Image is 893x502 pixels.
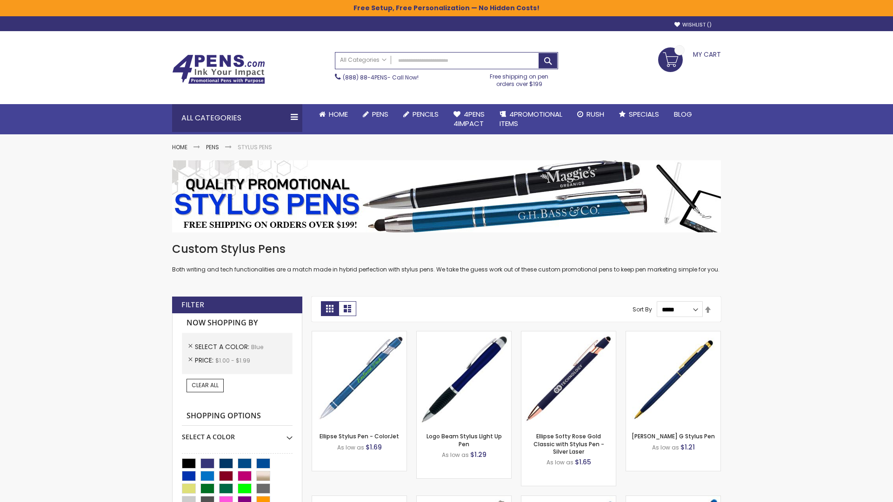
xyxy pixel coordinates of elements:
[172,54,265,84] img: 4Pens Custom Pens and Promotional Products
[666,104,700,125] a: Blog
[312,331,407,339] a: Ellipse Stylus Pen - ColorJet-Blue
[172,242,721,257] h1: Custom Stylus Pens
[337,443,364,451] span: As low as
[312,331,407,426] img: Ellipse Stylus Pen - ColorJet-Blue
[480,69,559,88] div: Free shipping on pen orders over $199
[182,406,293,426] strong: Shopping Options
[413,109,439,119] span: Pencils
[312,104,355,125] a: Home
[187,379,224,392] a: Clear All
[446,104,492,134] a: 4Pens4impact
[396,104,446,125] a: Pencils
[492,104,570,134] a: 4PROMOTIONALITEMS
[521,331,616,339] a: Ellipse Softy Rose Gold Classic with Stylus Pen - Silver Laser-Blue
[343,73,387,81] a: (888) 88-4PENS
[470,450,486,459] span: $1.29
[329,109,348,119] span: Home
[321,301,339,316] strong: Grid
[633,305,652,313] label: Sort By
[533,432,604,455] a: Ellipse Softy Rose Gold Classic with Stylus Pen - Silver Laser
[238,143,272,151] strong: Stylus Pens
[626,331,720,339] a: Meryl G Stylus Pen-Blue
[652,443,679,451] span: As low as
[612,104,666,125] a: Specials
[417,331,511,339] a: Logo Beam Stylus LIght Up Pen-Blue
[570,104,612,125] a: Rush
[251,343,263,351] span: Blue
[372,109,388,119] span: Pens
[172,160,721,232] img: Stylus Pens
[172,143,187,151] a: Home
[417,331,511,426] img: Logo Beam Stylus LIght Up Pen-Blue
[320,432,399,440] a: Ellipse Stylus Pen - ColorJet
[680,443,695,452] span: $1.21
[427,432,502,448] a: Logo Beam Stylus LIght Up Pen
[195,356,215,365] span: Price
[182,313,293,333] strong: Now Shopping by
[366,443,382,452] span: $1.69
[343,73,419,81] span: - Call Now!
[575,457,591,467] span: $1.65
[674,109,692,119] span: Blog
[442,451,469,459] span: As low as
[340,56,387,64] span: All Categories
[674,21,712,28] a: Wishlist
[172,104,302,132] div: All Categories
[181,300,204,310] strong: Filter
[335,53,391,68] a: All Categories
[192,381,219,389] span: Clear All
[521,331,616,426] img: Ellipse Softy Rose Gold Classic with Stylus Pen - Silver Laser-Blue
[629,109,659,119] span: Specials
[626,331,720,426] img: Meryl G Stylus Pen-Blue
[632,432,715,440] a: [PERSON_NAME] G Stylus Pen
[172,242,721,274] div: Both writing and tech functionalities are a match made in hybrid perfection with stylus pens. We ...
[355,104,396,125] a: Pens
[182,426,293,442] div: Select A Color
[453,109,485,128] span: 4Pens 4impact
[500,109,562,128] span: 4PROMOTIONAL ITEMS
[206,143,219,151] a: Pens
[215,357,250,364] span: $1.00 - $1.99
[195,342,251,351] span: Select A Color
[546,458,573,466] span: As low as
[586,109,604,119] span: Rush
